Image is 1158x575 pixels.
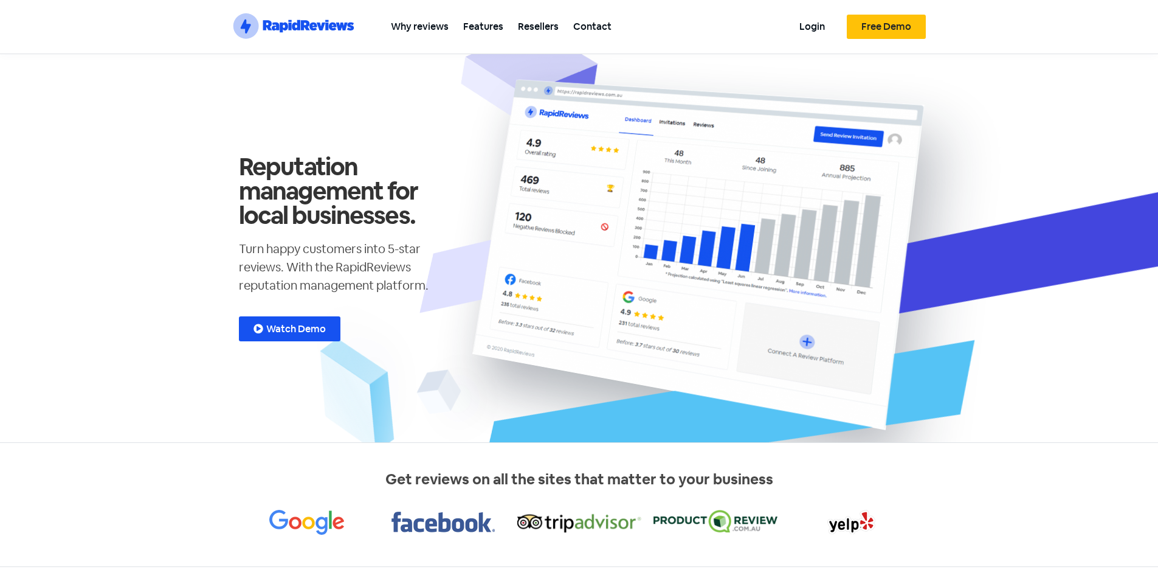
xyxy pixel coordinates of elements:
a: Login [792,13,832,40]
a: Watch Demo [239,316,340,341]
h1: Reputation management for local businesses. [239,155,458,228]
a: Features [456,13,511,40]
span: Free Demo [861,22,911,32]
a: Resellers [511,13,566,40]
span: Watch Demo [266,324,326,334]
a: Why reviews [384,13,456,40]
p: Get reviews on all the sites that matter to your business [239,469,920,490]
a: Free Demo [847,15,926,39]
p: Turn happy customers into 5-star reviews. With the RapidReviews reputation management platform. [239,240,458,294]
a: Contact [566,13,619,40]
